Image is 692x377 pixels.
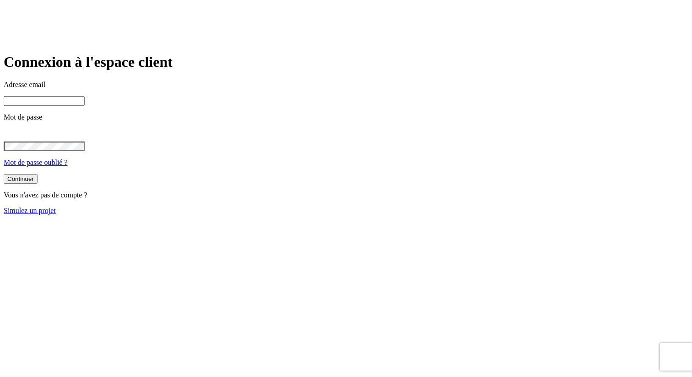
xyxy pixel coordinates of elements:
[7,175,34,182] div: Continuer
[4,113,688,121] p: Mot de passe
[4,54,688,71] h1: Connexion à l'espace client
[4,174,38,184] button: Continuer
[4,158,68,166] a: Mot de passe oublié ?
[4,81,688,89] p: Adresse email
[4,191,688,199] p: Vous n'avez pas de compte ?
[4,207,56,214] a: Simulez un projet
